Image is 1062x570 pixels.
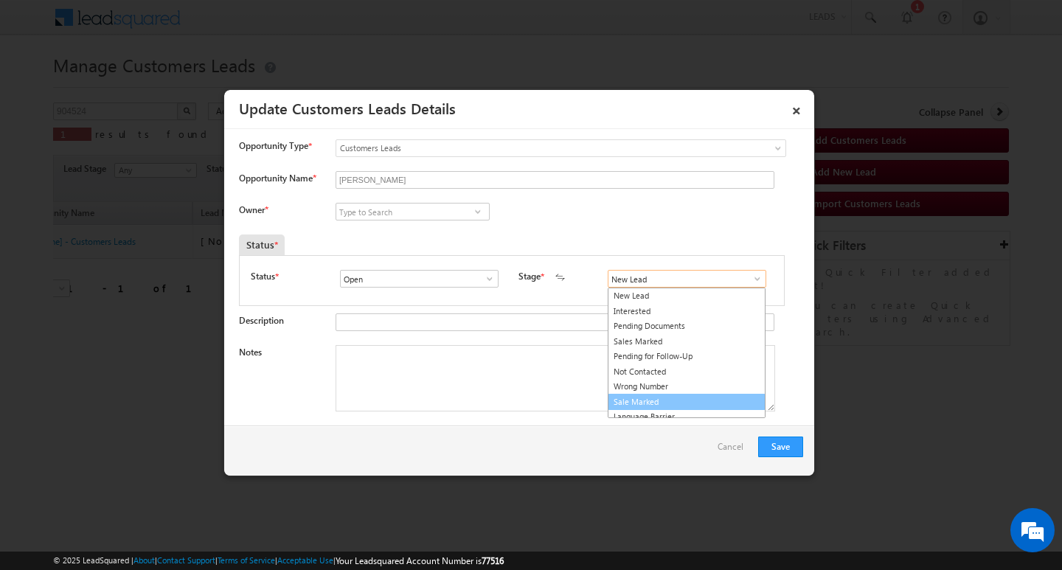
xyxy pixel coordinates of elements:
[239,347,262,358] label: Notes
[608,270,766,288] input: Type to Search
[718,437,751,465] a: Cancel
[608,304,765,319] a: Interested
[758,437,803,457] button: Save
[608,319,765,334] a: Pending Documents
[608,349,765,364] a: Pending for Follow-Up
[518,270,541,283] label: Stage
[336,203,490,220] input: Type to Search
[53,554,504,568] span: © 2025 LeadSquared | | | | |
[242,7,277,43] div: Minimize live chat window
[25,77,62,97] img: d_60004797649_company_0_60004797649
[239,139,308,153] span: Opportunity Type
[336,139,786,157] a: Customers Leads
[482,555,504,566] span: 77516
[239,204,268,215] label: Owner
[77,77,248,97] div: Chat with us now
[608,394,766,411] a: Sale Marked
[608,409,765,425] a: Language Barrier
[201,454,268,474] em: Start Chat
[608,288,765,304] a: New Lead
[239,315,284,326] label: Description
[608,364,765,380] a: Not Contacted
[608,334,765,350] a: Sales Marked
[157,555,215,565] a: Contact Support
[608,379,765,395] a: Wrong Number
[744,271,763,286] a: Show All Items
[218,555,275,565] a: Terms of Service
[239,234,285,255] div: Status
[239,173,316,184] label: Opportunity Name
[784,95,809,121] a: ×
[476,271,495,286] a: Show All Items
[336,555,504,566] span: Your Leadsquared Account Number is
[336,142,726,155] span: Customers Leads
[239,97,456,118] a: Update Customers Leads Details
[340,270,499,288] input: Type to Search
[251,270,275,283] label: Status
[277,555,333,565] a: Acceptable Use
[468,204,487,219] a: Show All Items
[19,136,269,442] textarea: Type your message and hit 'Enter'
[133,555,155,565] a: About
